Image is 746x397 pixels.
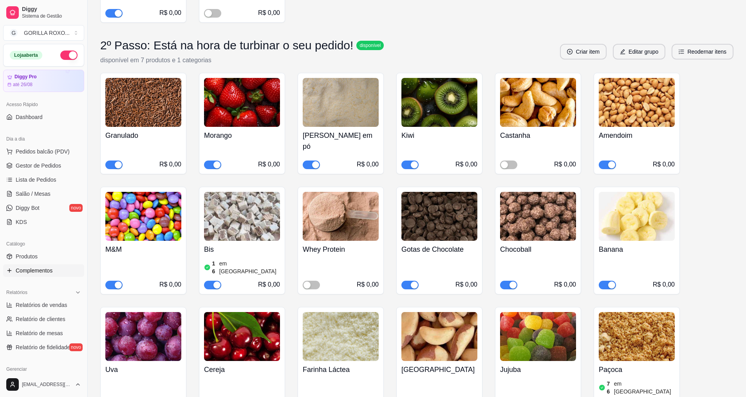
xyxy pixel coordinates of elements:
[500,130,576,141] h4: Castanha
[16,113,43,121] span: Dashboard
[357,280,379,289] div: R$ 0,00
[159,280,181,289] div: R$ 0,00
[500,192,576,241] img: product-image
[159,8,181,18] div: R$ 0,00
[3,313,84,325] a: Relatório de clientes
[258,8,280,18] div: R$ 0,00
[105,192,181,241] img: product-image
[10,29,18,37] span: G
[3,264,84,277] a: Complementos
[3,173,84,186] a: Lista de Pedidos
[358,42,382,49] span: disponível
[599,364,675,375] h4: Paçoca
[500,312,576,361] img: product-image
[6,289,27,296] span: Relatórios
[357,160,379,169] div: R$ 0,00
[303,130,379,152] h4: [PERSON_NAME] em pó
[401,244,477,255] h4: Gotas de Chocolate
[303,364,379,375] h4: Farinha Láctea
[16,148,70,155] span: Pedidos balcão (PDV)
[22,381,72,388] span: [EMAIL_ADDRESS][DOMAIN_NAME]
[599,312,675,361] img: product-image
[599,130,675,141] h4: Amendoim
[204,192,280,241] img: product-image
[500,78,576,127] img: product-image
[14,74,37,80] article: Diggy Pro
[16,162,61,170] span: Gestor de Pedidos
[105,244,181,255] h4: M&M
[16,329,63,337] span: Relatório de mesas
[24,29,70,37] div: GORILLA ROXO ...
[567,49,573,54] span: plus-circle
[3,216,84,228] a: KDS
[455,160,477,169] div: R$ 0,00
[100,38,353,52] h3: 2º Passo: Está na hora de turbinar o seu pedido!
[599,78,675,127] img: product-image
[3,3,84,22] a: DiggySistema de Gestão
[16,218,27,226] span: KDS
[401,78,477,127] img: product-image
[3,159,84,172] a: Gestor de Pedidos
[3,341,84,354] a: Relatório de fidelidadenovo
[16,253,38,260] span: Produtos
[554,160,576,169] div: R$ 0,00
[672,44,733,60] button: ordered-listReodernar itens
[3,375,84,394] button: [EMAIL_ADDRESS][DOMAIN_NAME]
[22,6,81,13] span: Diggy
[16,315,65,323] span: Relatório de clientes
[105,78,181,127] img: product-image
[3,111,84,123] a: Dashboard
[204,244,280,255] h4: Bis
[16,190,51,198] span: Salão / Mesas
[303,244,379,255] h4: Whey Protein
[22,13,81,19] span: Sistema de Gestão
[10,51,42,60] div: Loja aberta
[204,364,280,375] h4: Cereja
[105,364,181,375] h4: Uva
[16,176,56,184] span: Lista de Pedidos
[303,312,379,361] img: product-image
[3,202,84,214] a: Diggy Botnovo
[679,49,684,54] span: ordered-list
[455,280,477,289] div: R$ 0,00
[60,51,78,60] button: Alterar Status
[204,130,280,141] h4: Morango
[13,81,33,88] article: até 26/08
[3,70,84,92] a: Diggy Proaté 26/08
[3,25,84,41] button: Select a team
[599,244,675,255] h4: Banana
[3,188,84,200] a: Salão / Mesas
[105,312,181,361] img: product-image
[204,78,280,127] img: product-image
[500,244,576,255] h4: Chocoball
[401,364,477,375] h4: [GEOGRAPHIC_DATA]
[16,343,70,351] span: Relatório de fidelidade
[258,280,280,289] div: R$ 0,00
[16,301,67,309] span: Relatórios de vendas
[401,192,477,241] img: product-image
[653,280,675,289] div: R$ 0,00
[607,380,612,395] article: 76
[613,44,665,60] button: editEditar grupo
[204,312,280,361] img: product-image
[159,160,181,169] div: R$ 0,00
[500,364,576,375] h4: Jujuba
[3,250,84,263] a: Produtos
[16,267,52,274] span: Complementos
[3,363,84,375] div: Gerenciar
[105,130,181,141] h4: Granulado
[401,130,477,141] h4: Kiwi
[3,327,84,339] a: Relatório de mesas
[3,145,84,158] button: Pedidos balcão (PDV)
[16,204,40,212] span: Diggy Bot
[3,238,84,250] div: Catálogo
[3,299,84,311] a: Relatórios de vendas
[3,133,84,145] div: Dia a dia
[303,192,379,241] img: product-image
[3,98,84,111] div: Acesso Rápido
[212,260,218,275] article: 16
[614,380,675,395] article: em [GEOGRAPHIC_DATA]
[554,280,576,289] div: R$ 0,00
[599,192,675,241] img: product-image
[401,312,477,361] img: product-image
